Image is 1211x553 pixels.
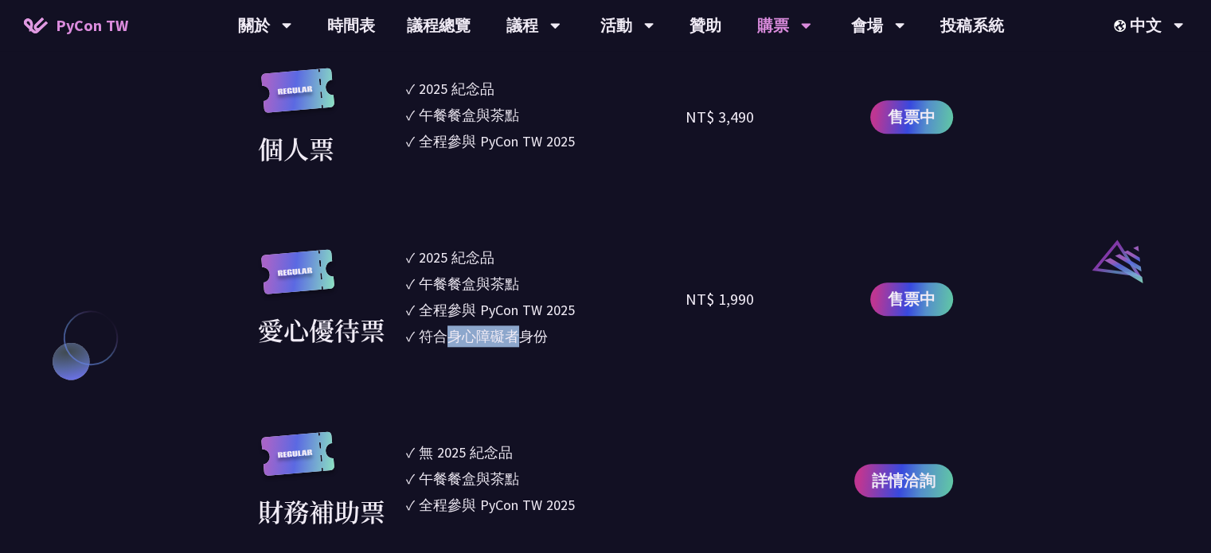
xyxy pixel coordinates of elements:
div: 全程參與 PyCon TW 2025 [419,494,575,516]
div: NT$ 1,990 [686,287,754,311]
span: 售票中 [888,287,936,311]
div: 2025 紀念品 [419,247,494,268]
li: ✓ [406,325,686,347]
div: 午餐餐盒與茶點 [419,468,519,489]
img: regular.8f272d9.svg [258,431,338,493]
li: ✓ [406,494,686,516]
li: ✓ [406,130,686,152]
img: regular.8f272d9.svg [258,249,338,310]
a: 詳情洽詢 [854,464,953,497]
div: 2025 紀念品 [419,78,494,99]
li: ✓ [406,247,686,268]
div: 符合身心障礙者身份 [419,325,548,347]
li: ✓ [406,78,686,99]
img: regular.8f272d9.svg [258,68,338,129]
img: Locale Icon [1114,20,1130,32]
div: NT$ 3,490 [686,105,754,129]
div: 無 2025 紀念品 [419,442,513,463]
div: 愛心優待票 [258,310,385,349]
div: 全程參與 PyCon TW 2025 [419,130,575,152]
span: 詳情洽詢 [872,469,936,493]
div: 午餐餐盒與茶點 [419,273,519,294]
li: ✓ [406,442,686,463]
li: ✓ [406,104,686,126]
div: 午餐餐盒與茶點 [419,104,519,126]
a: 售票中 [870,100,953,134]
img: Home icon of PyCon TW 2025 [24,18,48,33]
span: PyCon TW [56,14,128,37]
li: ✓ [406,299,686,321]
div: 財務補助票 [258,492,385,530]
a: PyCon TW [8,6,144,45]
span: 售票中 [888,105,936,129]
div: 全程參與 PyCon TW 2025 [419,299,575,321]
a: 售票中 [870,282,953,316]
div: 個人票 [258,129,334,167]
li: ✓ [406,273,686,294]
li: ✓ [406,468,686,489]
